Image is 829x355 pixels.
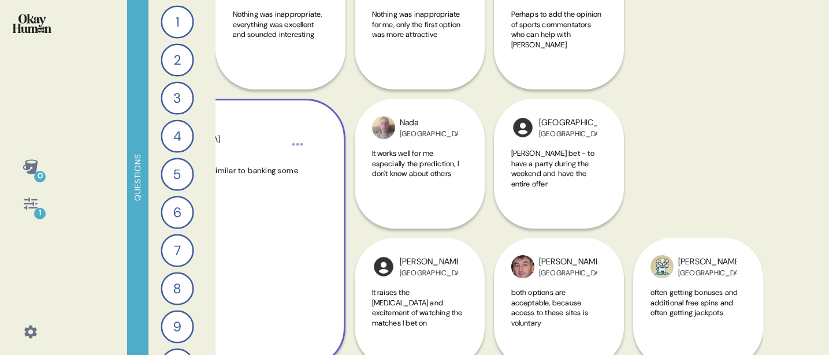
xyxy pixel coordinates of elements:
[650,255,674,278] img: 437_PROFILE_PICTURE_Untitled-3.jpg
[372,255,395,278] img: l1ibTKarBSWXLOhlfT5LxFP+OttMJpPJZDKZTCbz9PgHEggSPYjZSwEAAAAASUVORK5CYII=
[161,234,194,267] div: 7
[511,255,534,278] img: 380_PROFILE_PICTURE_4-Djuro%20Lj%20Postic.jpg
[161,272,194,305] div: 8
[400,268,458,278] div: [GEOGRAPHIC_DATA]
[34,171,46,182] div: 0
[372,287,463,328] span: It raises the [MEDICAL_DATA] and excitement of watching the matches I bet on
[539,129,597,139] div: [GEOGRAPHIC_DATA]
[539,268,597,278] div: [GEOGRAPHIC_DATA]
[678,256,737,268] div: [PERSON_NAME]
[650,287,738,317] span: often getting bonuses and additional free spins and often getting jackpots
[372,148,459,178] span: It works well for me especially the prediction, I don't know about others
[161,158,194,190] div: 5
[161,5,194,38] div: 1
[161,196,194,229] div: 6
[400,117,458,129] div: Nada
[161,310,194,343] div: 9
[400,129,458,139] div: [GEOGRAPHIC_DATA]
[372,116,395,139] img: 804_PROFILE_PICTURE_17454192206194550612526913903003.jpg
[34,208,46,219] div: 1
[400,256,458,268] div: [PERSON_NAME]
[161,43,194,76] div: 2
[511,9,602,50] span: Perhaps to add the opinion of sports commentators who can help with [PERSON_NAME]
[539,117,597,129] div: [GEOGRAPHIC_DATA]
[511,287,589,328] span: both options are acceptable, because access to these sites is voluntary
[511,148,594,189] span: [PERSON_NAME] bet - to have a party during the weekend and have the entire offer
[539,256,597,268] div: [PERSON_NAME]
[161,119,194,152] div: 4
[372,9,461,39] span: Nothing was inappropriate for me, only the first option was more attractive
[161,81,194,114] div: 3
[511,116,534,139] img: l1ibTKarBSWXLOhlfT5LxFP+OttMJpPJZDKZTCbz9PgHEggSPYjZSwEAAAAASUVORK5CYII=
[233,9,322,39] span: Nothing was inappropriate, everything was excellent and sounded interesting
[678,268,737,278] div: [GEOGRAPHIC_DATA]
[13,14,51,33] img: okayhuman.3b1b6348.png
